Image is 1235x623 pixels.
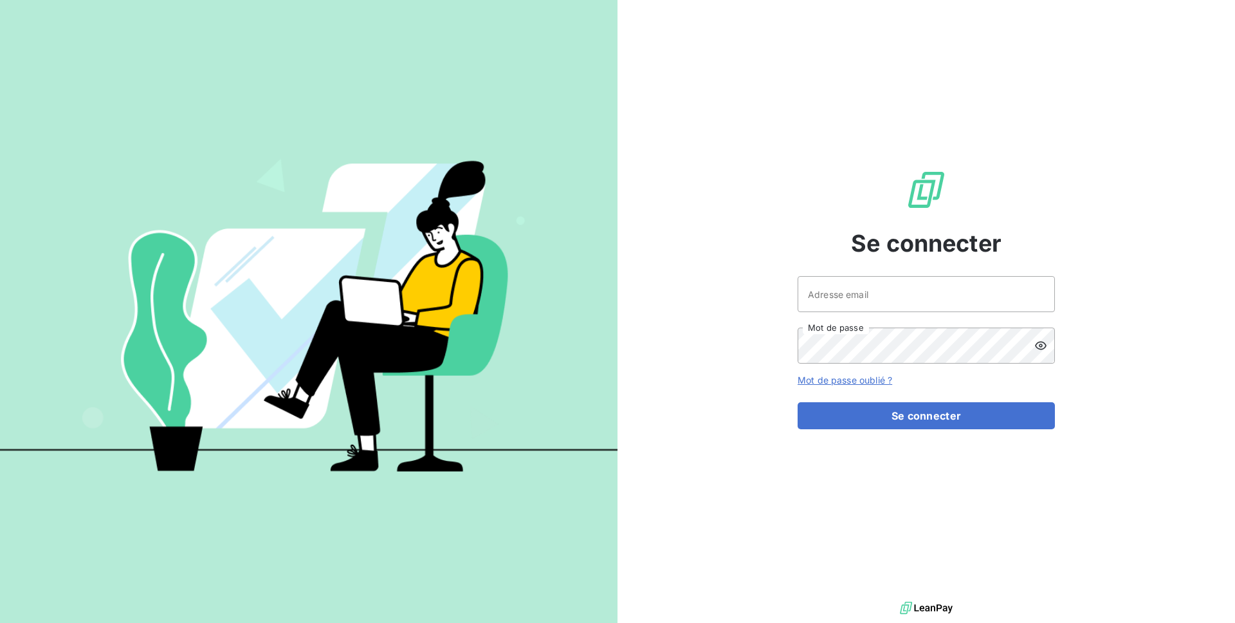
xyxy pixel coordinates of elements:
img: logo [900,599,953,618]
span: Se connecter [851,226,1002,261]
input: placeholder [798,276,1055,312]
button: Se connecter [798,402,1055,429]
img: Logo LeanPay [906,169,947,210]
a: Mot de passe oublié ? [798,375,892,386]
